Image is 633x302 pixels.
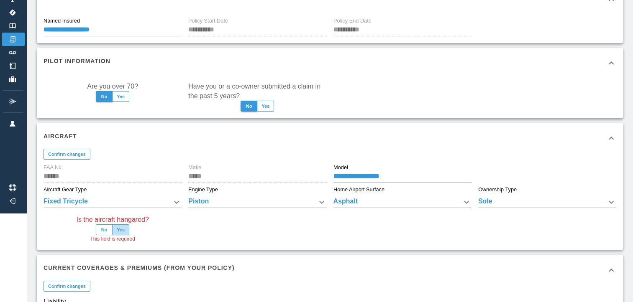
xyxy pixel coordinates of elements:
[478,196,616,208] div: Sole
[76,215,149,224] label: Is the aircraft hangared?
[44,281,90,292] button: Confirm changes
[37,255,623,285] div: Current Coverages & Premiums (from your policy)
[44,56,110,66] h6: Pilot Information
[37,123,623,153] div: Aircraft
[333,196,472,208] div: Asphalt
[478,186,517,193] label: Ownership Type
[188,186,218,193] label: Engine Type
[112,91,129,102] button: Yes
[44,132,77,141] h6: Aircraft
[188,17,228,25] label: Policy Start Date
[333,186,384,193] label: Home Airport Surface
[44,263,235,272] h6: Current Coverages & Premiums (from your policy)
[87,81,138,91] label: Are you over 70?
[90,235,135,244] span: This field is required
[257,101,274,112] button: Yes
[241,101,257,112] button: No
[44,164,62,171] label: FAA N#
[188,81,326,101] label: Have you or a co-owner submitted a claim in the past 5 years?
[96,91,113,102] button: No
[333,164,348,171] label: Model
[333,17,372,25] label: Policy End Date
[44,186,87,193] label: Aircraft Gear Type
[112,224,129,235] button: Yes
[96,224,113,235] button: No
[44,17,80,25] label: Named Insured
[188,196,326,208] div: Piston
[44,196,182,208] div: Fixed Tricycle
[188,164,201,171] label: Make
[37,48,623,78] div: Pilot Information
[44,149,90,160] button: Confirm changes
